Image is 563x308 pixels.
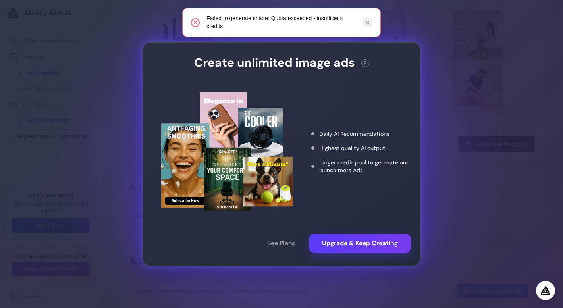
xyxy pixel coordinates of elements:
span: Daily AI Recommendations [319,130,389,138]
button: See Plans [258,234,305,253]
span: Larger credit pool to generate and launch more Ads [319,158,411,174]
span: ? [364,59,366,67]
button: Upgrade & Keep Creating [309,234,411,253]
div: Failed to generate image: Quota exceeded - insufficient credits [206,15,357,30]
h3: Create unlimited image ads [194,55,355,70]
img: Upgrade [161,92,293,212]
span: Highest quality AI output [319,144,385,152]
div: Open Intercom Messenger [536,281,555,300]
